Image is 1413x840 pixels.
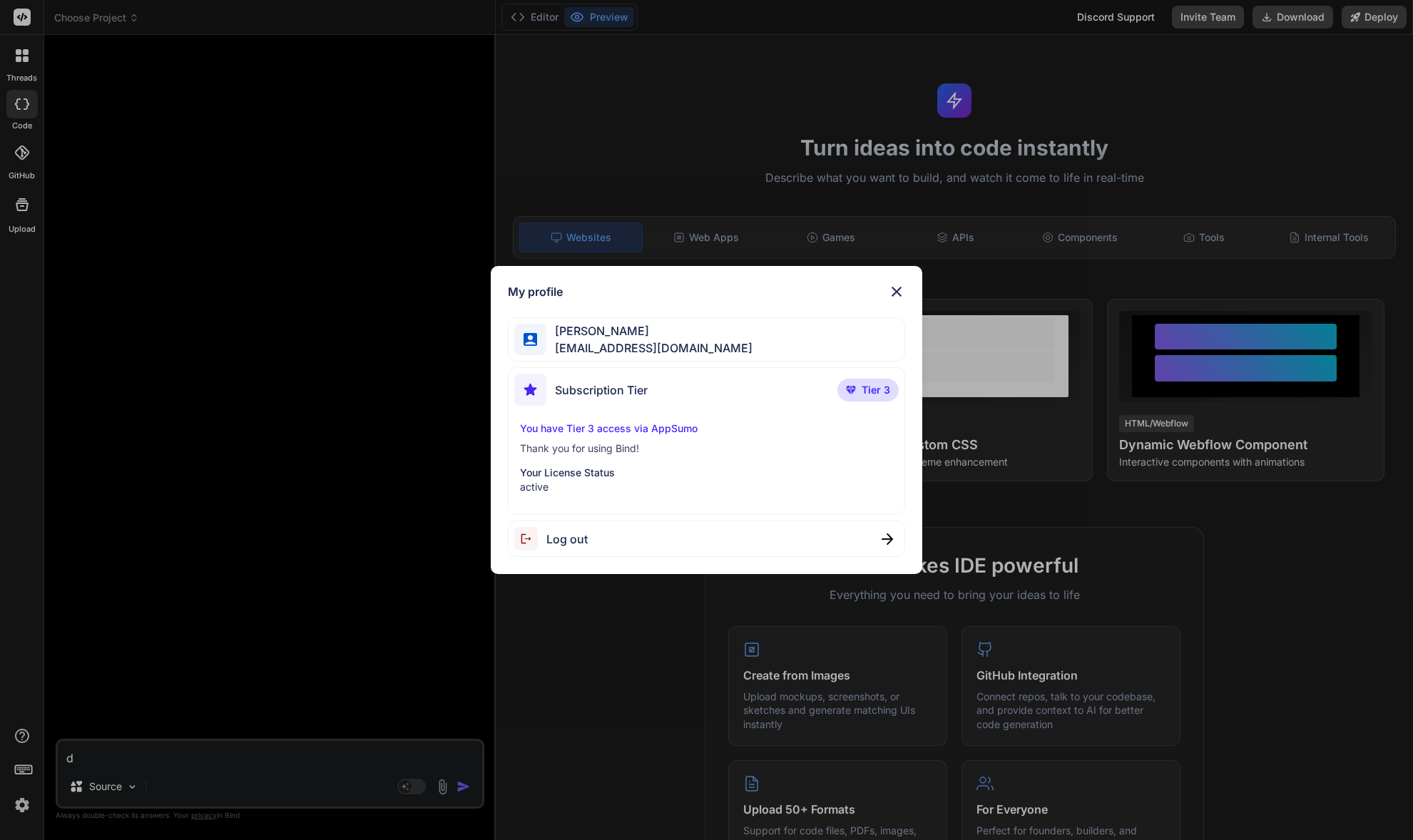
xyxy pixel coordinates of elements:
p: You have Tier 3 access via AppSumo [520,421,893,436]
img: profile [524,333,537,347]
p: Thank you for using Bind! [520,441,893,456]
img: logout [514,527,546,550]
p: Your License Status [520,466,893,480]
span: Tier 3 [862,383,890,397]
span: [EMAIL_ADDRESS][DOMAIN_NAME] [546,339,753,357]
span: Subscription Tier [555,381,648,399]
h1: My profile [508,283,563,300]
span: Log out [546,531,588,548]
img: premium [846,386,856,394]
p: active [520,480,893,494]
img: close [882,533,893,545]
img: subscription [514,374,546,406]
span: [PERSON_NAME] [546,322,753,339]
img: close [888,283,905,300]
